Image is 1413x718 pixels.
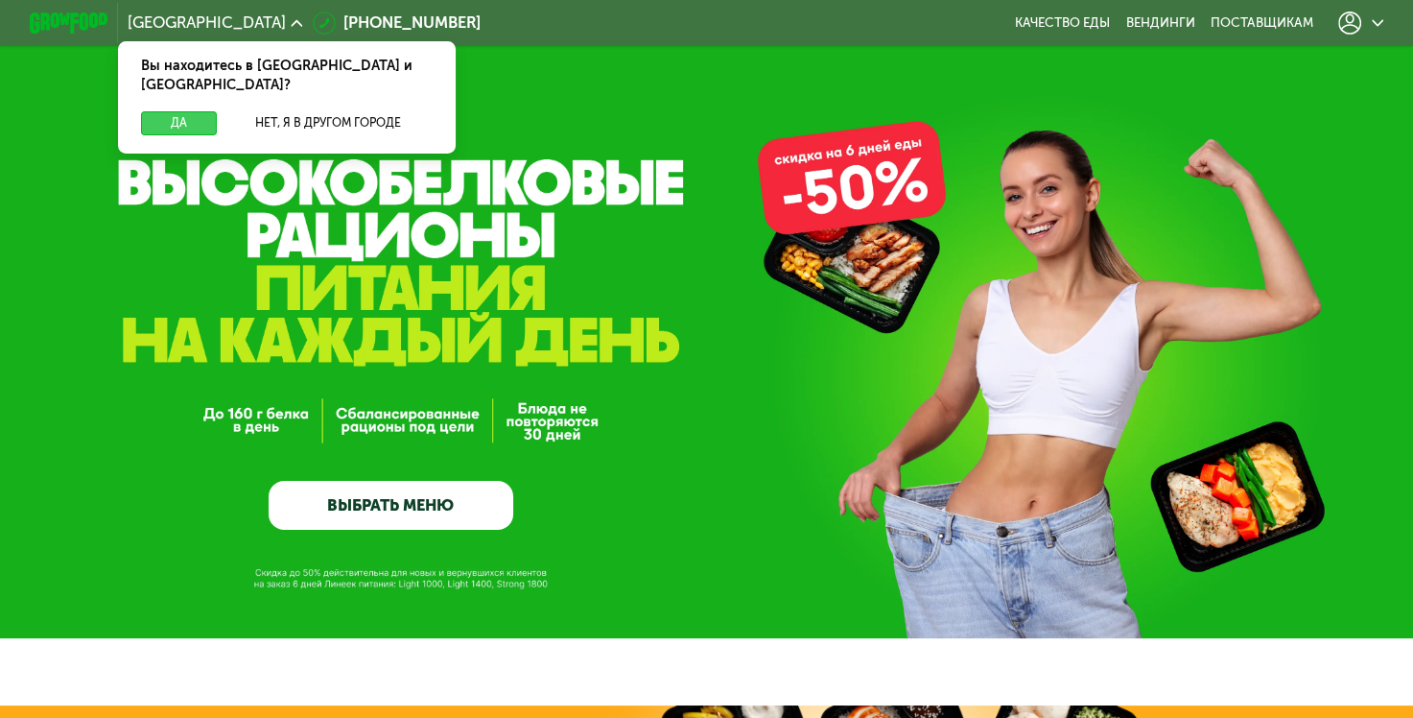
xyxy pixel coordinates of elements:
[269,481,513,530] a: ВЫБРАТЬ МЕНЮ
[141,111,217,135] button: Да
[128,15,286,31] span: [GEOGRAPHIC_DATA]
[1015,15,1110,31] a: Качество еды
[1125,15,1194,31] a: Вендинги
[118,41,456,112] div: Вы находитесь в [GEOGRAPHIC_DATA] и [GEOGRAPHIC_DATA]?
[313,12,482,36] a: [PHONE_NUMBER]
[224,111,432,135] button: Нет, я в другом городе
[1211,15,1313,31] div: поставщикам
